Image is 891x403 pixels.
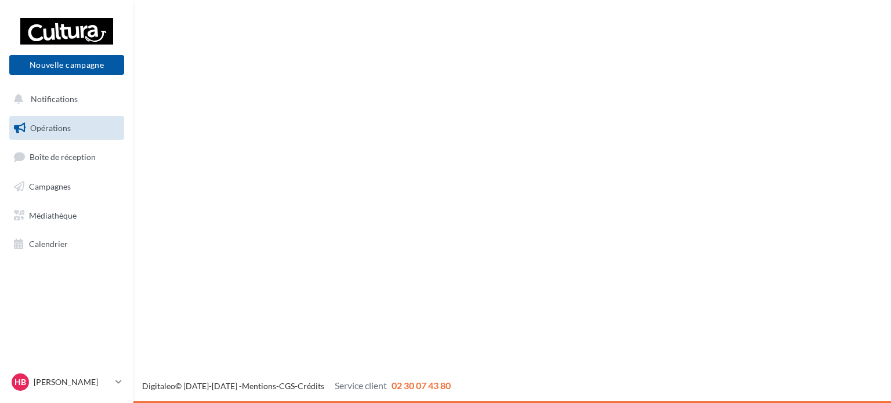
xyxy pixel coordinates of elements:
a: Boîte de réception [7,144,126,169]
a: Opérations [7,116,126,140]
span: Médiathèque [29,210,77,220]
span: © [DATE]-[DATE] - - - [142,381,451,391]
span: Calendrier [29,239,68,249]
a: CGS [279,381,295,391]
span: Boîte de réception [30,152,96,162]
span: 02 30 07 43 80 [392,380,451,391]
span: Campagnes [29,181,71,191]
a: Digitaleo [142,381,175,391]
button: Nouvelle campagne [9,55,124,75]
a: Calendrier [7,232,126,256]
span: HB [15,376,26,388]
a: Médiathèque [7,204,126,228]
a: Campagnes [7,175,126,199]
span: Notifications [31,94,78,104]
a: Crédits [298,381,324,391]
span: Opérations [30,123,71,133]
span: Service client [335,380,387,391]
button: Notifications [7,87,122,111]
a: Mentions [242,381,276,391]
p: [PERSON_NAME] [34,376,111,388]
a: HB [PERSON_NAME] [9,371,124,393]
